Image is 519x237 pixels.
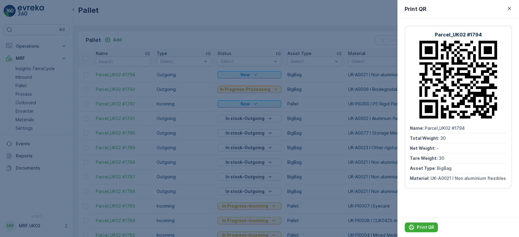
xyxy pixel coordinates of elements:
span: Name : [410,125,425,131]
span: Name : [5,100,20,105]
span: 30 [36,110,41,115]
span: Net Weight : [410,146,437,151]
span: Material : [410,176,431,181]
span: 30 [34,130,40,135]
span: Asset Type : [410,166,437,171]
span: BigBag [32,140,47,145]
span: Tare Weight : [5,130,34,135]
p: Parcel_UK02 #1794 [435,31,482,38]
p: Parcel_UK02 #1794 [235,5,282,12]
span: - [437,146,439,151]
span: Tare Weight : [410,156,439,161]
span: Total Weight : [410,136,440,141]
span: Total Weight : [5,110,36,115]
span: UK-A0021 I Non aluminium flexibles [26,150,101,155]
span: Asset Type : [5,140,32,145]
p: Print QR [417,224,434,230]
p: Print QR [405,5,426,13]
span: BigBag [437,166,452,171]
span: Net Weight : [5,120,32,125]
span: Parcel_UK02 #1794 [425,125,465,131]
span: 30 [440,136,446,141]
span: UK-A0021 I Non aluminium flexibles [431,176,506,181]
button: Print QR [405,222,438,232]
span: Parcel_UK02 #1794 [20,100,60,105]
span: - [32,120,34,125]
span: Material : [5,150,26,155]
span: 30 [439,156,444,161]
